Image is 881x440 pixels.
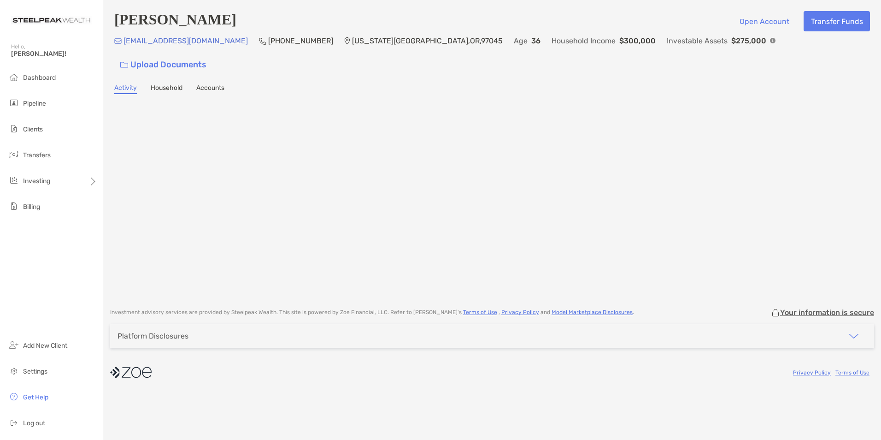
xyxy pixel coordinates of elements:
a: Household [151,84,182,94]
img: investing icon [8,175,19,186]
span: Billing [23,203,40,211]
a: Privacy Policy [501,309,539,315]
img: company logo [110,362,152,383]
img: add_new_client icon [8,339,19,351]
p: [US_STATE][GEOGRAPHIC_DATA] , OR , 97045 [352,35,503,47]
p: Household Income [552,35,616,47]
a: Terms of Use [835,369,869,376]
img: icon arrow [848,331,859,342]
a: Upload Documents [114,55,212,75]
a: Privacy Policy [793,369,831,376]
img: settings icon [8,365,19,376]
p: $300,000 [619,35,656,47]
p: 36 [531,35,540,47]
p: [PHONE_NUMBER] [268,35,333,47]
button: Open Account [732,11,796,31]
img: dashboard icon [8,71,19,83]
img: Zoe Logo [11,4,92,37]
span: Clients [23,125,43,133]
img: Info Icon [770,38,775,43]
img: get-help icon [8,391,19,402]
img: logout icon [8,417,19,428]
p: [EMAIL_ADDRESS][DOMAIN_NAME] [123,35,248,47]
img: Phone Icon [259,37,266,45]
span: Transfers [23,151,51,159]
p: $275,000 [731,35,766,47]
a: Accounts [196,84,224,94]
p: Investable Assets [667,35,728,47]
span: [PERSON_NAME]! [11,50,97,58]
img: button icon [120,62,128,68]
p: Investment advisory services are provided by Steelpeak Wealth . This site is powered by Zoe Finan... [110,309,634,316]
img: clients icon [8,123,19,134]
a: Activity [114,84,137,94]
p: Age [514,35,528,47]
a: Model Marketplace Disclosures [552,309,633,315]
span: Add New Client [23,342,67,350]
h4: [PERSON_NAME] [114,11,236,31]
span: Log out [23,419,45,427]
img: Email Icon [114,38,122,44]
p: Your information is secure [780,308,874,317]
img: billing icon [8,201,19,212]
span: Dashboard [23,74,56,82]
span: Pipeline [23,100,46,107]
button: Transfer Funds [804,11,870,31]
img: transfers icon [8,149,19,160]
span: Get Help [23,393,48,401]
img: pipeline icon [8,97,19,108]
span: Investing [23,177,50,185]
a: Terms of Use [463,309,497,315]
div: Platform Disclosures [117,332,188,340]
span: Settings [23,368,47,375]
img: Location Icon [344,37,350,45]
